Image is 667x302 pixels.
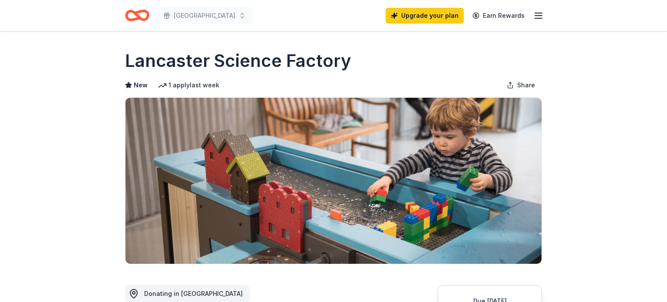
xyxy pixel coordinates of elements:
span: [GEOGRAPHIC_DATA] [174,10,235,21]
img: Image for Lancaster Science Factory [125,98,542,264]
button: Share [500,76,542,94]
a: Home [125,5,149,26]
button: [GEOGRAPHIC_DATA] [156,7,253,24]
span: New [134,80,148,90]
span: Donating in [GEOGRAPHIC_DATA] [144,290,243,297]
h1: Lancaster Science Factory [125,49,351,73]
a: Upgrade your plan [386,8,464,23]
a: Earn Rewards [467,8,530,23]
span: Share [517,80,535,90]
div: 1 apply last week [158,80,219,90]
